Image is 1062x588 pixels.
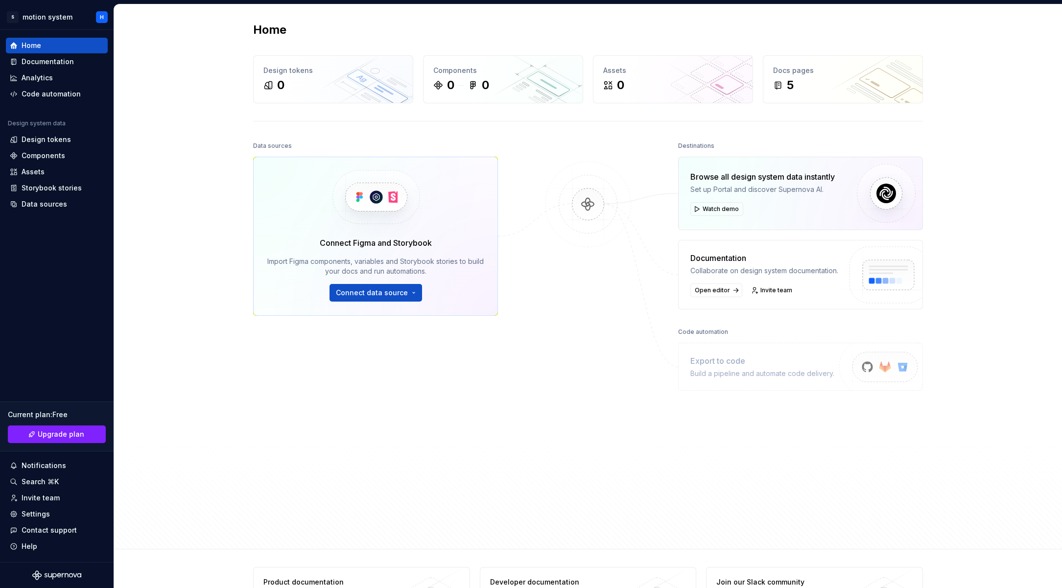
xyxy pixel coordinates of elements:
[593,55,753,103] a: Assets0
[6,506,108,522] a: Settings
[22,89,81,99] div: Code automation
[690,266,838,276] div: Collaborate on design system documentation.
[690,355,834,367] div: Export to code
[6,86,108,102] a: Code automation
[617,77,624,93] div: 0
[6,180,108,196] a: Storybook stories
[6,38,108,53] a: Home
[8,410,106,420] div: Current plan : Free
[482,77,489,93] div: 0
[6,458,108,473] button: Notifications
[6,522,108,538] button: Contact support
[336,288,408,298] span: Connect data source
[22,135,71,144] div: Design tokens
[6,164,108,180] a: Assets
[100,13,104,21] div: H
[447,77,454,93] div: 0
[490,577,633,587] div: Developer documentation
[690,369,834,378] div: Build a pipeline and automate code delivery.
[690,171,835,183] div: Browse all design system data instantly
[7,11,19,23] div: S
[22,73,53,83] div: Analytics
[603,66,743,75] div: Assets
[773,66,913,75] div: Docs pages
[8,425,106,443] a: Upgrade plan
[690,252,838,264] div: Documentation
[423,55,583,103] a: Components00
[760,286,792,294] span: Invite team
[678,139,714,153] div: Destinations
[703,205,739,213] span: Watch demo
[6,70,108,86] a: Analytics
[253,22,286,38] h2: Home
[6,196,108,212] a: Data sources
[22,167,45,177] div: Assets
[22,57,74,67] div: Documentation
[695,286,730,294] span: Open editor
[22,41,41,50] div: Home
[22,525,77,535] div: Contact support
[22,541,37,551] div: Help
[22,199,67,209] div: Data sources
[263,577,406,587] div: Product documentation
[716,577,859,587] div: Join our Slack community
[277,77,284,93] div: 0
[267,257,484,276] div: Import Figma components, variables and Storybook stories to build your docs and run automations.
[678,325,728,339] div: Code automation
[22,477,59,487] div: Search ⌘K
[253,139,292,153] div: Data sources
[6,474,108,490] button: Search ⌘K
[22,183,82,193] div: Storybook stories
[6,132,108,147] a: Design tokens
[22,493,60,503] div: Invite team
[32,570,81,580] svg: Supernova Logo
[330,284,422,302] button: Connect data source
[263,66,403,75] div: Design tokens
[6,148,108,164] a: Components
[23,12,72,22] div: motion system
[6,490,108,506] a: Invite team
[763,55,923,103] a: Docs pages5
[787,77,794,93] div: 5
[690,283,742,297] a: Open editor
[8,119,66,127] div: Design system data
[6,539,108,554] button: Help
[22,151,65,161] div: Components
[22,509,50,519] div: Settings
[690,202,743,216] button: Watch demo
[6,54,108,70] a: Documentation
[320,237,432,249] div: Connect Figma and Storybook
[690,185,835,194] div: Set up Portal and discover Supernova AI.
[433,66,573,75] div: Components
[38,429,84,439] span: Upgrade plan
[748,283,797,297] a: Invite team
[253,55,413,103] a: Design tokens0
[2,6,112,27] button: Smotion systemH
[22,461,66,470] div: Notifications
